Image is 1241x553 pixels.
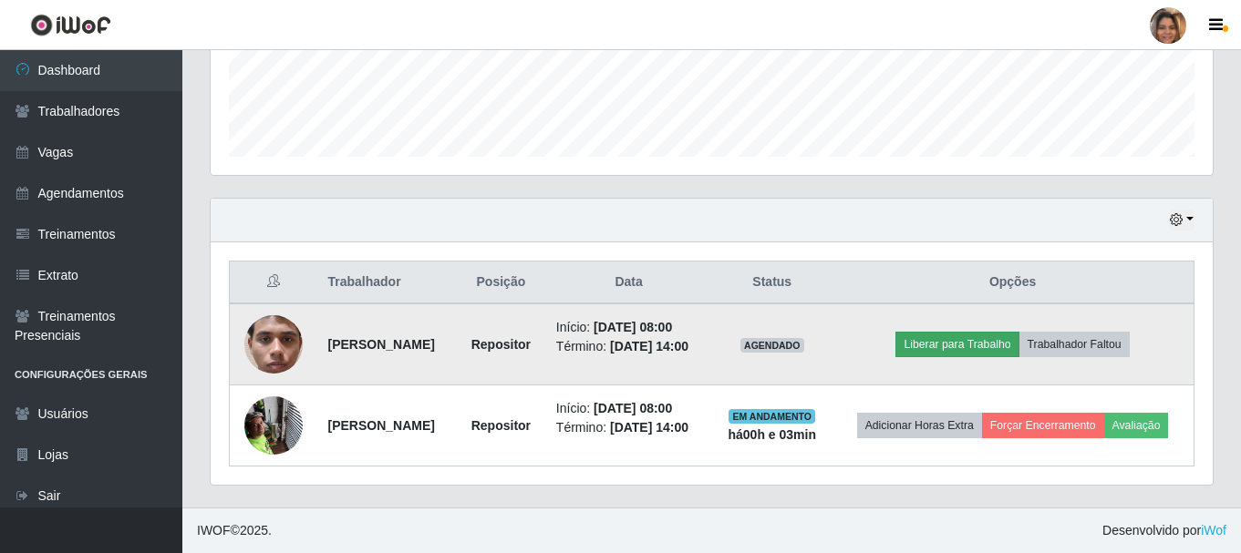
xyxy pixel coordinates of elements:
li: Término: [556,418,702,437]
span: IWOF [197,523,231,538]
th: Data [545,261,713,304]
strong: Repositor [471,337,531,352]
img: 1748279738294.jpeg [244,386,303,464]
time: [DATE] 14:00 [610,339,688,353]
th: Trabalhador [316,261,456,304]
time: [DATE] 08:00 [594,320,672,334]
li: Início: [556,399,702,418]
button: Trabalhador Faltou [1019,332,1130,357]
a: iWof [1201,523,1226,538]
th: Status [712,261,832,304]
span: © 2025 . [197,521,272,540]
time: [DATE] 14:00 [610,420,688,435]
th: Opções [832,261,1194,304]
span: AGENDADO [740,338,804,353]
th: Posição [457,261,545,304]
button: Adicionar Horas Extra [857,413,982,438]
button: Liberar para Trabalho [895,332,1019,357]
strong: há 00 h e 03 min [728,427,816,442]
button: Forçar Encerramento [982,413,1104,438]
li: Término: [556,337,702,356]
time: [DATE] 08:00 [594,401,672,415]
strong: [PERSON_NAME] [327,337,434,352]
li: Início: [556,318,702,337]
img: 1748727768709.jpeg [244,296,303,392]
span: EM ANDAMENTO [729,409,815,424]
strong: [PERSON_NAME] [327,418,434,433]
strong: Repositor [471,418,531,433]
span: Desenvolvido por [1102,521,1226,540]
img: CoreUI Logo [30,14,111,36]
button: Avaliação [1104,413,1169,438]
